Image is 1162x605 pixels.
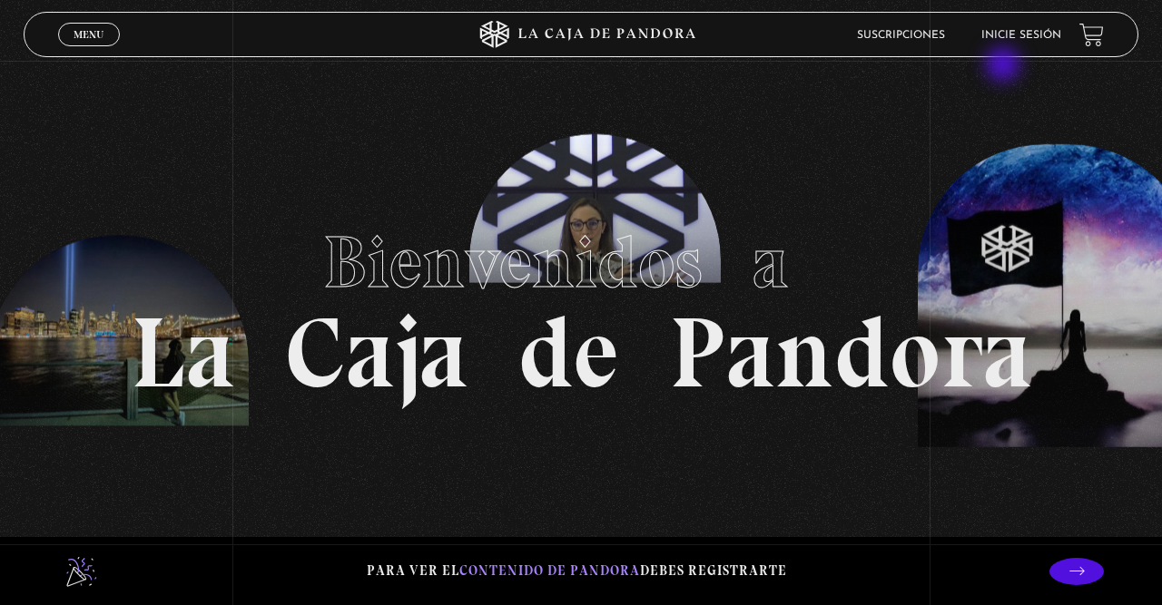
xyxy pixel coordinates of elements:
[981,30,1061,41] a: Inicie sesión
[857,30,945,41] a: Suscripciones
[367,559,787,583] p: Para ver el debes registrarte
[68,44,111,57] span: Cerrar
[131,203,1032,403] h1: La Caja de Pandora
[323,219,839,306] span: Bienvenidos a
[459,562,640,579] span: contenido de Pandora
[1079,23,1104,47] a: View your shopping cart
[74,29,103,40] span: Menu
